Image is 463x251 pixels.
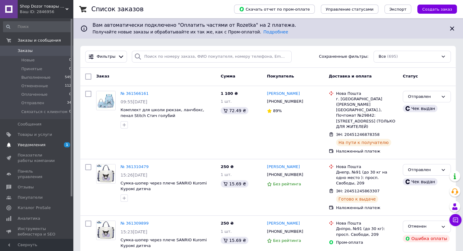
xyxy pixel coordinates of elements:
div: Готово к выдаче [336,195,378,203]
div: [PHONE_NUMBER] [266,228,304,236]
div: Отправлен [408,94,438,100]
span: Уведомления [18,142,45,148]
a: № 361309899 [121,221,149,225]
span: Сумма [221,74,235,78]
div: Нова Пошта [336,164,398,170]
span: 0 [69,109,71,115]
span: Доставка и оплата [329,74,372,78]
button: Чат с покупателем [449,214,461,226]
div: г. [GEOGRAPHIC_DATA] ([PERSON_NAME][GEOGRAPHIC_DATA].), Почтомат №29842: [STREET_ADDRESS] (ТОЛЬКО... [336,96,398,129]
span: Заказы и сообщения [18,38,61,43]
a: № 361310479 [121,164,149,169]
div: Пром-оплата [336,240,398,245]
span: Без рейтинга [273,182,301,186]
div: Дніпро, №91 (до 30 кг): просп. Свободи, 209 [336,226,398,237]
span: 15:26[DATE] [121,173,147,177]
span: Сообщения [18,122,41,127]
div: 72.49 ₴ [221,107,248,114]
button: Экспорт [384,5,411,14]
span: Заказ [96,74,109,78]
span: Заказы [18,48,33,53]
span: Покупатели [18,195,43,200]
div: Ошибка оплаты [403,235,450,242]
span: Фильтры [97,54,116,60]
span: (695) [387,54,398,59]
span: Принятые [21,66,42,72]
span: Новые [21,57,35,63]
span: Вам автоматически подключено "Оплатить частями от Rozetka" на 2 платежа. [93,22,444,29]
a: [PERSON_NAME] [267,91,300,97]
span: Скачать отчет по пром-оплате [239,6,310,12]
span: Управление статусами [326,7,374,12]
a: № 361566161 [121,91,149,96]
span: Без рейтинга [273,238,301,243]
span: Показатели работы компании [18,153,56,163]
h1: Список заказов [91,5,144,13]
button: Управление статусами [321,5,378,14]
a: Создать заказ [411,7,457,11]
button: Скачать отчет по пром-оплате [234,5,315,14]
a: Комплект для школи рюкзак, ланчбокс, пенал Stitch Стич голубий [121,108,204,118]
div: Наложенный платеж [336,205,398,211]
span: 1 [64,142,70,147]
div: Чек выдан [403,178,437,185]
span: 549 [65,75,71,80]
span: Оплаченные [21,92,47,97]
span: 09:55[DATE] [121,99,147,104]
div: Ваш ID: 2846956 [20,9,73,15]
div: Нова Пошта [336,91,398,96]
span: 34 [67,100,71,106]
div: Отменен [408,223,438,230]
span: Отмененные [21,83,48,89]
span: Сохраненные фильтры: [319,54,369,60]
div: 15.69 ₴ [221,180,248,187]
input: Поиск [3,21,72,32]
span: Связаться с клиентом [21,109,68,115]
div: Чек выдан [403,105,437,112]
a: Подробнее [263,29,288,34]
span: 0 [69,57,71,63]
input: Поиск по номеру заказа, ФИО покупателя, номеру телефона, Email, номеру накладной [132,51,292,63]
span: Товары и услуги [18,132,52,137]
a: Фото товару [96,164,116,184]
span: Аналитика [18,216,40,221]
span: Панель управления [18,169,56,180]
img: Фото товару [96,91,115,110]
span: Отправлен [21,100,44,106]
span: 0 [69,92,71,97]
span: Shop Dozor товары из Америки [20,4,65,9]
span: Каталог ProSale [18,205,51,211]
div: Отправлен [408,167,438,173]
span: Инструменты вебмастера и SEO [18,226,56,237]
div: Нова Пошта [336,221,398,226]
div: [PHONE_NUMBER] [266,171,304,179]
div: Днепр, №91 (до 30 кг на одно место ): просп. Свободы, 209 [336,170,398,186]
div: 15.69 ₴ [221,237,248,244]
span: 250 ₴ [221,221,234,225]
a: Сумка-шопер через плече SANRIO Kuromi Куромі дитяча [121,181,207,191]
button: Создать заказ [417,5,457,14]
span: Все [379,54,386,60]
span: 89% [273,108,282,113]
a: Сумка-шопер через плече SANRIO Kuromi Куромі дитяча [121,238,207,248]
span: Покупатель [267,74,294,78]
span: 0 [69,66,71,72]
span: Получайте новые заказы и обрабатывайте их так же, как с Пром-оплатой. [93,29,288,34]
span: 1 шт. [221,229,232,234]
img: Фото товару [96,221,115,240]
span: ЭН: 20451246878358 [336,132,380,137]
span: ЭН: 20451245863307 [336,189,380,193]
span: 1 шт. [221,172,232,177]
span: Создать заказ [422,7,452,12]
span: 250 ₴ [221,164,234,169]
a: Фото товару [96,91,116,110]
a: [PERSON_NAME] [267,164,300,170]
div: Наложенный платеж [336,149,398,154]
a: [PERSON_NAME] [267,221,300,226]
span: Отзывы [18,184,34,190]
span: Экспорт [389,7,406,12]
span: 112 [65,83,71,89]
